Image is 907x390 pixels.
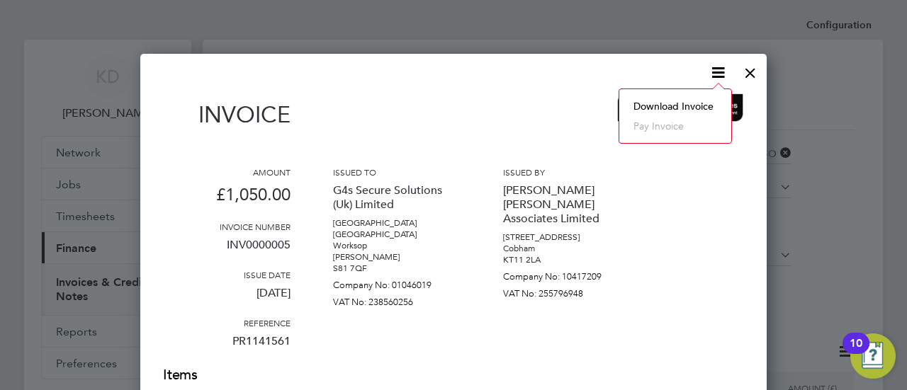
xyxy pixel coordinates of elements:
p: KT11 2LA [503,254,631,265]
p: [STREET_ADDRESS] [503,231,631,243]
h3: Invoice number [163,221,291,232]
h3: Issue date [163,269,291,280]
p: Cobham [503,243,631,254]
p: S81 7QF [333,263,461,274]
li: Download Invoice [626,96,724,116]
p: [PERSON_NAME] [PERSON_NAME] Associates Limited [503,178,631,231]
p: [GEOGRAPHIC_DATA] [333,229,461,240]
p: [DATE] [163,280,291,317]
p: [PERSON_NAME] [333,251,461,263]
p: [GEOGRAPHIC_DATA] [333,217,461,229]
p: VAT No: 255796948 [503,282,631,299]
h2: Items [163,365,744,385]
p: Company No: 10417209 [503,265,631,282]
div: 10 [850,343,862,362]
h3: Amount [163,166,291,178]
button: Open Resource Center, 10 new notifications [850,333,896,379]
p: £1,050.00 [163,178,291,221]
h1: Invoice [163,101,291,128]
h3: Reference [163,317,291,328]
h3: Issued to [333,166,461,178]
li: Pay invoice [626,116,724,136]
img: kennethbrian-logo-remittance.png [616,93,744,122]
p: Worksop [333,240,461,251]
p: Company No: 01046019 [333,274,461,291]
p: INV0000005 [163,232,291,269]
h3: Issued by [503,166,631,178]
p: VAT No: 238560256 [333,291,461,308]
p: G4s Secure Solutions (Uk) Limited [333,178,461,217]
p: PR1141561 [163,328,291,365]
